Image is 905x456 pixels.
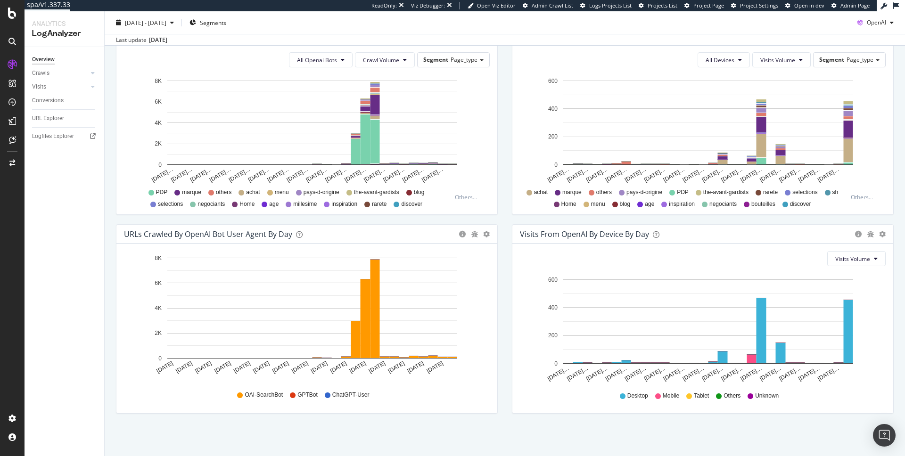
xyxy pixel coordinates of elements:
div: Last update [116,36,167,44]
button: All Devices [698,52,750,67]
span: achat [246,188,260,196]
text: [DATE] [348,360,367,375]
text: 200 [548,134,558,140]
text: [DATE] [156,360,174,375]
span: ChatGPT-User [332,391,370,399]
span: Home [561,200,576,208]
div: Analytics [32,19,97,28]
span: Page_type [451,56,477,64]
span: Visits Volume [835,255,870,263]
a: Admin Page [831,2,870,9]
span: others [596,188,612,196]
div: ReadOnly: [371,2,397,9]
div: gear [879,231,886,237]
span: negociants [197,200,225,208]
text: 0 [554,360,558,367]
div: Viz Debugger: [411,2,445,9]
span: Others [724,392,740,400]
a: Visits [32,82,88,92]
span: Projects List [648,2,677,9]
span: Open in dev [794,2,824,9]
div: Visits From OpenAI By Device By Day [520,229,649,239]
text: 600 [548,78,558,84]
button: [DATE] - [DATE] [112,15,178,30]
a: Open Viz Editor [468,2,516,9]
svg: A chart. [124,75,486,184]
text: [DATE] [213,360,232,375]
div: Others... [455,193,481,201]
span: Mobile [663,392,679,400]
span: GPTBot [297,391,318,399]
a: Projects List [639,2,677,9]
svg: A chart. [124,251,486,382]
span: Page_type [847,56,873,64]
div: circle-info [459,231,466,237]
text: [DATE] [290,360,309,375]
span: marque [562,188,582,196]
text: [DATE] [310,360,329,375]
span: pays-d-origine [304,188,339,196]
span: selections [158,200,183,208]
div: URLs Crawled by OpenAI bot User Agent By Day [124,229,292,239]
svg: A chart. [520,274,882,383]
text: 0 [158,162,162,168]
span: All Openai Bots [297,56,337,64]
a: Project Settings [731,2,778,9]
button: Visits Volume [752,52,811,67]
span: age [269,200,279,208]
span: Unknown [755,392,779,400]
svg: A chart. [520,75,882,184]
span: achat [534,188,548,196]
span: negociants [709,200,737,208]
text: [DATE] [387,360,406,375]
span: millesime [293,200,317,208]
div: bug [471,231,478,237]
span: marque [182,188,201,196]
button: Visits Volume [827,251,886,266]
span: menu [275,188,289,196]
span: OpenAI [867,18,886,26]
span: inspiration [669,200,695,208]
a: Admin Crawl List [523,2,573,9]
text: [DATE] [368,360,387,375]
span: rarete [372,200,387,208]
div: Visits [32,82,46,92]
text: 6K [155,280,162,286]
text: [DATE] [329,360,348,375]
a: Conversions [32,96,98,106]
span: Segment [423,56,448,64]
text: [DATE] [252,360,271,375]
span: rarete [763,188,778,196]
text: 600 [548,277,558,283]
span: blog [620,200,631,208]
span: bouteilles [751,200,775,208]
span: Desktop [627,392,648,400]
button: Crawl Volume [355,52,415,67]
text: 4K [155,305,162,311]
span: inspiration [331,200,357,208]
a: Logfiles Explorer [32,131,98,141]
span: PDP [156,188,168,196]
text: 2K [155,140,162,147]
span: age [645,200,654,208]
span: OAI-SearchBot [245,391,283,399]
span: Visits Volume [760,56,795,64]
text: 0 [554,162,558,168]
span: blog [414,188,425,196]
div: LogAnalyzer [32,28,97,39]
text: 2K [155,330,162,337]
span: menu [591,200,605,208]
span: Crawl Volume [363,56,399,64]
span: [DATE] - [DATE] [125,18,166,26]
div: Logfiles Explorer [32,131,74,141]
text: 8K [155,255,162,261]
button: Segments [186,15,230,30]
span: Segments [200,18,226,26]
span: Admin Page [840,2,870,9]
text: 0 [158,355,162,362]
text: [DATE] [426,360,444,375]
div: circle-info [855,231,862,237]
